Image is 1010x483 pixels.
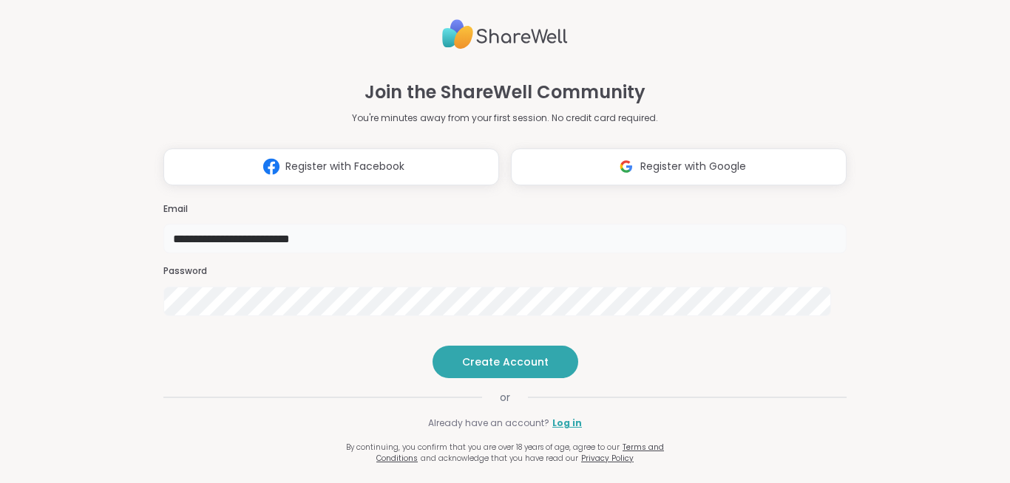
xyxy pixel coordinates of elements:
button: Register with Google [511,148,847,185]
h1: Join the ShareWell Community [365,79,645,106]
h3: Password [163,265,847,278]
button: Create Account [433,346,578,378]
a: Privacy Policy [581,453,634,464]
span: Register with Facebook [285,159,404,174]
p: You're minutes away from your first session. No credit card required. [352,112,658,125]
img: ShareWell Logo [442,13,568,55]
span: and acknowledge that you have read our [421,453,578,464]
span: By continuing, you confirm that you are over 18 years of age, agree to our [346,442,620,453]
button: Register with Facebook [163,148,499,185]
img: ShareWell Logomark [612,153,640,180]
a: Terms and Conditions [376,442,664,464]
img: ShareWell Logomark [257,153,285,180]
a: Log in [552,417,582,430]
span: Create Account [462,354,549,369]
span: Already have an account? [428,417,549,430]
span: or [482,390,528,405]
span: Register with Google [640,159,746,174]
h3: Email [163,203,847,216]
